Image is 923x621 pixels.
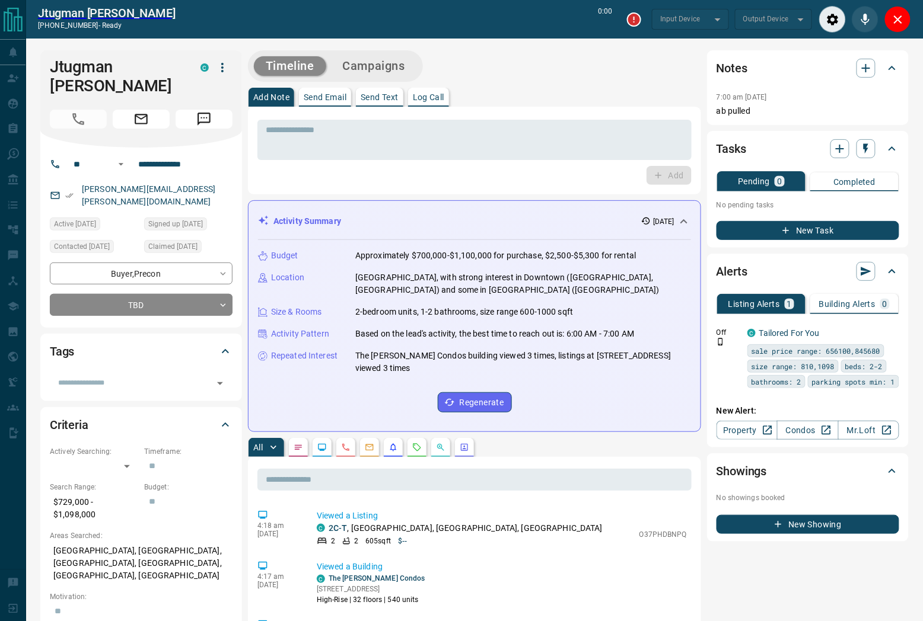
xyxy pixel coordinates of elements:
div: Tasks [717,135,899,163]
svg: Opportunities [436,443,445,452]
svg: Notes [294,443,303,452]
p: [DATE] [653,216,674,227]
p: Motivation: [50,591,233,602]
p: 1 [787,300,792,308]
svg: Email Verified [65,191,74,200]
h2: Alerts [717,262,747,281]
p: Activity Summary [273,215,341,228]
p: Send Text [361,93,399,101]
p: 2-bedroom units, 1-2 bathrooms, size range 600-1000 sqft [355,306,573,318]
p: [STREET_ADDRESS] [317,584,425,594]
div: Showings [717,457,899,485]
button: Regenerate [438,392,512,412]
span: bathrooms: 2 [752,376,801,388]
p: Pending [738,177,770,185]
svg: Requests [412,443,422,452]
a: Property [717,421,778,440]
a: Mr.Loft [838,421,899,440]
p: Actively Searching: [50,446,138,457]
div: Fri Oct 10 2025 [144,217,233,234]
p: Log Call [413,93,444,101]
p: Building Alerts [819,300,876,308]
div: Alerts [717,257,899,286]
span: Call [50,110,107,129]
svg: Lead Browsing Activity [317,443,327,452]
a: Condos [777,421,838,440]
h2: Notes [717,59,747,78]
h2: Tags [50,342,74,361]
div: condos.ca [747,329,756,337]
p: Size & Rooms [271,306,322,318]
p: Approximately $700,000-$1,100,000 for purchase, $2,500-$5,300 for rental [355,249,636,262]
p: Activity Pattern [271,328,329,340]
p: Areas Searched: [50,530,233,541]
p: [DATE] [257,581,299,589]
span: parking spots min: 1 [812,376,895,388]
span: sale price range: 656100,845680 [752,345,880,357]
div: Activity Summary[DATE] [258,210,691,232]
p: Completed [833,178,876,186]
p: Viewed a Listing [317,510,687,522]
p: All [253,443,263,452]
svg: Agent Actions [460,443,469,452]
p: The [PERSON_NAME] Condos building viewed 3 times, listings at [STREET_ADDRESS] viewed 3 times [355,350,691,374]
span: Active [DATE] [54,218,96,230]
a: 2C-T [329,523,348,533]
p: Based on the lead's activity, the best time to reach out is: 6:00 AM - 7:00 AM [355,328,634,340]
p: 0:00 [599,6,613,33]
h2: Criteria [50,415,88,434]
button: Timeline [254,56,326,76]
h2: Tasks [717,139,746,158]
span: Contacted [DATE] [54,241,110,252]
span: beds: 2-2 [845,360,883,372]
svg: Push Notification Only [717,338,725,346]
span: Email [113,110,170,129]
div: Close [884,6,911,33]
p: [GEOGRAPHIC_DATA], with strong interest in Downtown ([GEOGRAPHIC_DATA], [GEOGRAPHIC_DATA]) and so... [355,271,691,296]
span: size range: 810,1098 [752,360,835,372]
p: $-- [398,536,407,546]
p: No showings booked [717,492,899,503]
p: 4:18 am [257,521,299,530]
p: , [GEOGRAPHIC_DATA], [GEOGRAPHIC_DATA], [GEOGRAPHIC_DATA] [329,522,603,534]
p: Timeframe: [144,446,233,457]
div: condos.ca [317,524,325,532]
h1: Jtugman [PERSON_NAME] [50,57,183,95]
div: Fri Oct 10 2025 [50,240,138,257]
div: Criteria [50,411,233,439]
div: condos.ca [317,575,325,583]
svg: Calls [341,443,351,452]
div: Sat Oct 11 2025 [50,217,138,234]
h2: Showings [717,462,767,481]
svg: Listing Alerts [389,443,398,452]
p: Search Range: [50,482,138,492]
p: 7:00 am [DATE] [717,93,767,101]
p: Off [717,327,740,338]
p: Repeated Interest [271,350,338,362]
p: No pending tasks [717,196,899,214]
a: The [PERSON_NAME] Condos [329,574,425,582]
p: Viewed a Building [317,561,687,573]
p: O37PHDBNPQ [639,529,687,540]
div: TBD [50,294,233,316]
button: Campaigns [331,56,417,76]
button: Open [212,375,228,392]
div: Fri Oct 10 2025 [144,240,233,257]
p: New Alert: [717,405,899,417]
p: [GEOGRAPHIC_DATA], [GEOGRAPHIC_DATA], [GEOGRAPHIC_DATA], [GEOGRAPHIC_DATA], [GEOGRAPHIC_DATA], [G... [50,541,233,585]
p: 0 [777,177,782,185]
div: condos.ca [200,63,209,72]
span: ready [102,21,122,30]
div: Tags [50,337,233,366]
button: New Showing [717,515,899,534]
p: $729,000 - $1,098,000 [50,492,138,524]
p: 2 [354,536,358,546]
p: Add Note [253,93,289,101]
p: 2 [331,536,335,546]
a: [PERSON_NAME][EMAIL_ADDRESS][PERSON_NAME][DOMAIN_NAME] [82,184,216,206]
p: Location [271,271,304,284]
p: Send Email [304,93,346,101]
a: Jtugman [PERSON_NAME] [38,6,176,20]
span: Message [176,110,233,129]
